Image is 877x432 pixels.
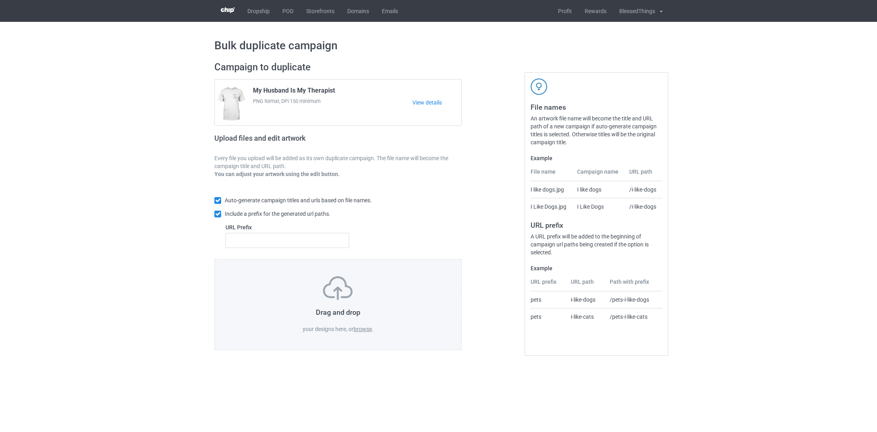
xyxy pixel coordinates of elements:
[531,291,566,308] td: pets
[573,198,625,215] td: I Like Dogs
[214,39,663,53] h1: Bulk duplicate campaign
[531,278,566,291] th: URL prefix
[225,197,372,203] span: Auto-generate campaign titles and urls based on file names.
[625,198,662,215] td: /i-like-dogs
[613,1,655,21] div: BlessedThings
[354,326,372,332] label: browse
[214,134,363,149] h2: Upload files and edit artwork
[531,264,662,272] label: Example
[605,308,662,325] td: /pets-i-like-cats
[214,61,462,74] h2: Campaign to duplicate
[531,78,547,95] img: svg+xml;base64,PD94bWwgdmVyc2lvbj0iMS4wIiBlbmNvZGluZz0iVVRGLTgiPz4KPHN2ZyB3aWR0aD0iNDJweCIgaGVpZ2...
[225,211,331,217] span: Include a prefix for the generated url paths.
[372,326,373,332] span: .
[531,114,662,146] div: An artwork file name will become the title and URL path of a new campaign if auto-generate campai...
[214,154,462,170] p: Every file you upload will be added as its own duplicate campaign. The file name will become the ...
[221,7,235,13] img: 3d383065fc803cdd16c62507c020ddf8.png
[253,97,412,105] span: PNG format, DPI 150 minimum
[531,168,572,181] th: File name
[605,291,662,308] td: /pets-i-like-dogs
[531,232,662,256] div: A URL prefix will be added to the beginning of campaign url paths being created if the option is ...
[625,168,662,181] th: URL path
[231,308,445,317] h3: Drag and drop
[531,308,566,325] td: pets
[412,99,461,107] a: View details
[531,154,662,162] label: Example
[566,291,606,308] td: i-like-dogs
[531,221,662,230] h3: URL prefix
[605,278,662,291] th: Path with prefix
[226,223,349,231] label: URL Prefix
[566,278,606,291] th: URL path
[566,308,606,325] td: i-like-cats
[573,181,625,198] td: I like dogs
[214,171,340,177] b: You can adjust your artwork using the edit button.
[531,103,662,112] h3: File names
[625,181,662,198] td: /i-like-dogs
[573,168,625,181] th: Campaign name
[303,326,354,332] span: your designs here, or
[531,181,572,198] td: I like dogs.jpg
[323,276,353,300] img: svg+xml;base64,PD94bWwgdmVyc2lvbj0iMS4wIiBlbmNvZGluZz0iVVRGLTgiPz4KPHN2ZyB3aWR0aD0iNzVweCIgaGVpZ2...
[253,87,335,97] span: My Husband Is My Therapist
[531,198,572,215] td: I Like Dogs.jpg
